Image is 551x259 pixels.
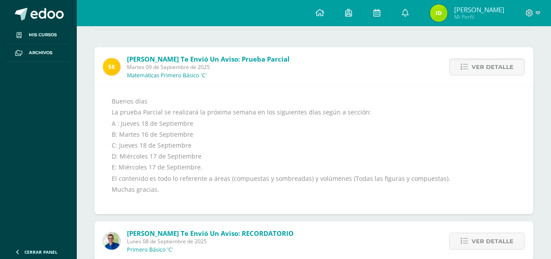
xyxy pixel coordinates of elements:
[127,63,290,71] span: Martes 09 de Septiembre de 2025
[454,13,504,21] span: Mi Perfil
[29,31,57,38] span: Mis cursos
[472,233,513,249] span: Ver detalle
[430,4,448,22] img: 373a557f38a0f3a1dba7f4f3516949e0.png
[112,96,516,206] div: Buenos días La prueba Parcial se realizará la próxima semana en los siguientes días según a secci...
[7,44,70,62] a: Archivos
[127,55,290,63] span: [PERSON_NAME] te envió un aviso: Prueba Parcial
[127,72,207,79] p: Matemáticas Primero Básico 'C'
[103,232,120,250] img: 692ded2a22070436d299c26f70cfa591.png
[24,249,58,255] span: Cerrar panel
[127,238,294,245] span: Lunes 08 de Septiembre de 2025
[127,229,294,238] span: [PERSON_NAME] te envió un aviso: RECORDATORIO
[103,58,120,76] img: 03c2987289e60ca238394da5f82a525a.png
[472,59,513,75] span: Ver detalle
[7,26,70,44] a: Mis cursos
[29,49,52,56] span: Archivos
[454,5,504,14] span: [PERSON_NAME]
[127,246,173,253] p: Primero Básico 'C'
